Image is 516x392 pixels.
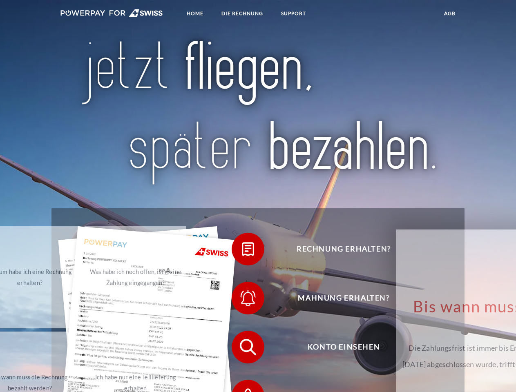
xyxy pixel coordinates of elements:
img: qb_search.svg [238,337,258,357]
div: Was habe ich noch offen, ist meine Zahlung eingegangen? [89,266,181,288]
a: Home [180,6,210,21]
img: logo-swiss-white.svg [60,9,163,17]
button: Konto einsehen [232,331,444,363]
a: DIE RECHNUNG [214,6,270,21]
a: Was habe ich noch offen, ist meine Zahlung eingegangen? [85,226,186,328]
span: Konto einsehen [243,331,444,363]
a: SUPPORT [274,6,313,21]
img: title-swiss_de.svg [78,39,438,188]
a: agb [437,6,462,21]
